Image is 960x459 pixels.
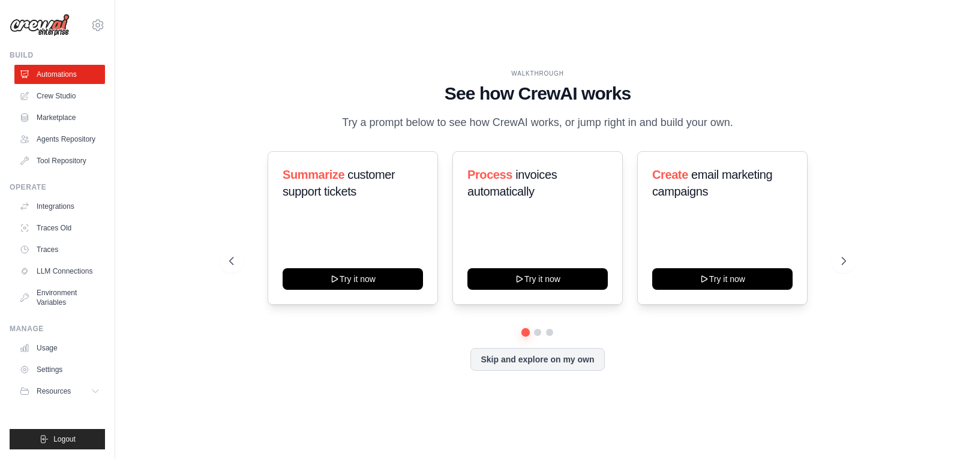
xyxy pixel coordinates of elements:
[283,168,395,198] span: customer support tickets
[467,268,608,290] button: Try it now
[900,401,960,459] iframe: Chat Widget
[467,168,512,181] span: Process
[14,151,105,170] a: Tool Repository
[14,108,105,127] a: Marketplace
[10,324,105,334] div: Manage
[14,86,105,106] a: Crew Studio
[14,65,105,84] a: Automations
[652,168,688,181] span: Create
[467,168,557,198] span: invoices automatically
[14,218,105,238] a: Traces Old
[336,114,739,131] p: Try a prompt below to see how CrewAI works, or jump right in and build your own.
[14,283,105,312] a: Environment Variables
[229,83,845,104] h1: See how CrewAI works
[652,168,772,198] span: email marketing campaigns
[10,182,105,192] div: Operate
[470,348,604,371] button: Skip and explore on my own
[283,168,344,181] span: Summarize
[14,240,105,259] a: Traces
[37,386,71,396] span: Resources
[652,268,793,290] button: Try it now
[229,69,845,78] div: WALKTHROUGH
[10,14,70,37] img: Logo
[14,197,105,216] a: Integrations
[14,382,105,401] button: Resources
[10,429,105,449] button: Logout
[14,338,105,358] a: Usage
[14,360,105,379] a: Settings
[14,130,105,149] a: Agents Repository
[10,50,105,60] div: Build
[53,434,76,444] span: Logout
[283,268,423,290] button: Try it now
[14,262,105,281] a: LLM Connections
